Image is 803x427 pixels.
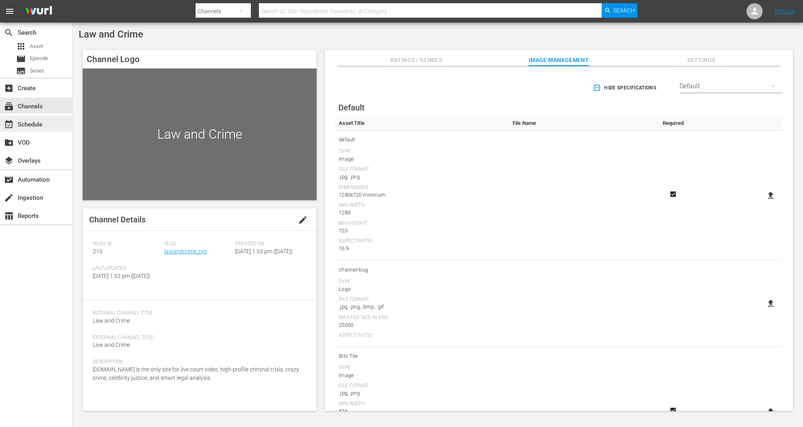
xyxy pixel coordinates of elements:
[83,68,317,200] div: Law and Crime
[83,50,317,68] h4: Channel Logo
[386,55,446,65] span: Ratings / Genres
[339,227,505,235] div: 720
[680,75,783,97] div: Default
[4,28,14,37] span: Search
[93,359,302,365] span: Description:
[339,332,505,339] div: Aspect Ratio
[339,155,505,163] div: Image
[298,215,308,225] span: edit
[4,156,14,166] span: Overlays
[339,371,505,379] div: Image
[30,54,48,62] span: Episode
[16,66,26,76] span: Series
[339,173,505,181] div: .jpg, .png
[668,191,678,198] svg: Required
[339,365,505,371] div: Type
[93,241,160,247] span: Wurl ID:
[339,135,505,145] span: default
[339,245,505,253] div: 16:9
[236,248,293,255] span: [DATE] 1:53 pm ([DATE])
[339,166,505,173] div: File Format
[164,248,207,255] a: lawandcrime_tvp
[655,116,692,131] th: Required
[79,29,143,40] span: Law and Crime
[89,215,146,224] span: Channel Details
[339,351,505,361] span: Bits Tile
[16,41,26,51] span: Asset
[338,103,365,112] span: Default
[509,116,655,131] th: File Name
[774,8,795,15] a: Sign Out
[335,116,509,131] th: Asset Title
[293,210,313,230] button: edit
[339,321,505,329] div: 25000
[591,77,659,99] button: Hide Specifications
[339,191,505,199] div: 1280x720 minimum
[16,54,26,64] span: Episode
[339,296,505,303] div: File Format
[602,3,637,18] button: Search
[93,317,130,324] span: Law and Crime
[30,67,44,75] span: Series
[4,193,14,203] span: Ingestion
[339,383,505,389] div: File Format
[30,42,43,50] span: Asset
[339,149,505,155] div: Type
[4,120,14,129] span: Schedule
[5,6,15,16] span: menu
[339,285,505,293] div: Logo
[93,342,130,348] span: Law and Crime
[236,241,303,247] span: Created On:
[339,315,505,321] div: Max File Size In Kbs
[164,241,232,247] span: Slug:
[4,175,14,184] span: Automation
[93,273,150,279] span: [DATE] 1:53 pm ([DATE])
[4,138,14,147] span: VOD
[339,202,505,209] div: Min Width
[93,265,160,272] span: Last Updated:
[339,279,505,285] div: Type
[339,407,505,415] div: 576
[339,265,505,275] span: channel-bug
[93,335,302,341] span: External Channel Title:
[529,55,589,65] span: Image Management
[339,184,505,191] div: Dimensions
[339,220,505,227] div: Min Height
[4,83,14,93] span: Create
[594,84,656,92] span: Hide Specifications
[671,55,732,65] span: Settings
[4,211,14,221] span: Reports
[339,401,505,407] div: Min Width
[339,389,505,397] div: .jpg, .png
[614,3,635,18] span: Search
[339,238,505,245] div: Aspect Ratio
[93,248,102,255] span: 215
[19,2,58,21] img: ans4CAIJ8jUAAAAAAAAAAAAAAAAAAAAAAAAgQb4GAAAAAAAAAAAAAAAAAAAAAAAAJMjXAAAAAAAAAAAAAAAAAAAAAAAAgAT5G...
[4,102,14,111] span: Channels
[668,407,678,414] svg: Required
[93,366,299,381] span: [DOMAIN_NAME] is the only site for live court video, high-profile criminal trials, crazy crime, c...
[339,303,505,311] div: .jpg, .png, .bmp, .gif
[93,310,302,317] span: Internal Channel Title:
[339,209,505,217] div: 1280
